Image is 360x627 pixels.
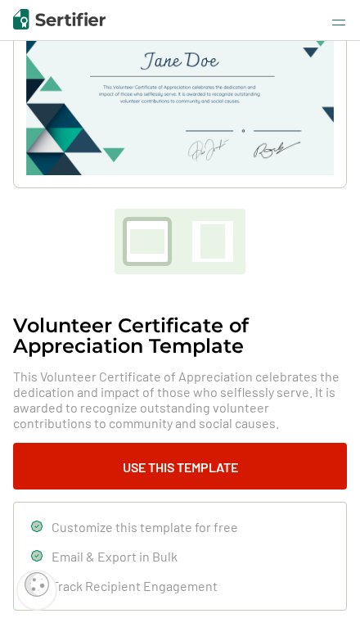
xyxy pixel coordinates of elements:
span: Customize this template for free [52,519,238,535]
button: Use This Template [13,443,347,489]
img: Cookie Popup Icon [25,572,49,597]
span: Track Recipient Engagement [52,578,218,593]
span: Email & Export in Bulk [52,548,178,564]
h1: Volunteer Certificate of Appreciation Template [13,315,347,356]
span: This Volunteer Certificate of Appreciation celebrates the dedication and impact of those who self... [13,368,347,431]
iframe: Chat Widget [278,548,360,627]
img: Sertifier | Digital Credentialing Platform [13,9,106,29]
img: sertifier header menu icon [332,20,345,25]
